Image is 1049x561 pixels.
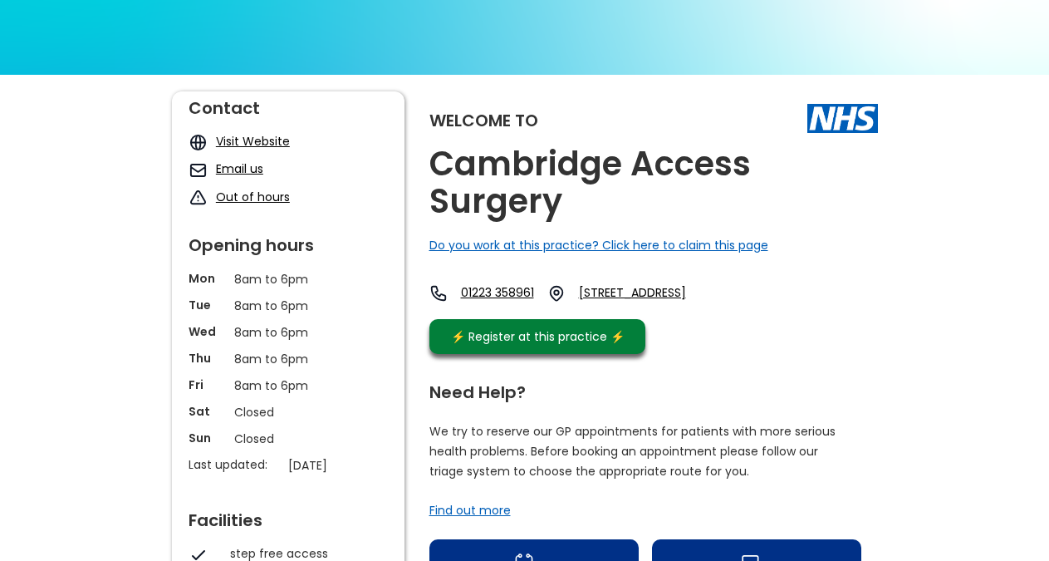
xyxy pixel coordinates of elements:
[216,133,290,150] a: Visit Website
[189,350,226,367] p: Thu
[189,403,226,420] p: Sat
[189,297,226,313] p: Tue
[288,456,396,475] p: [DATE]
[429,112,538,129] div: Welcome to
[189,504,388,529] div: Facilities
[189,430,226,446] p: Sun
[807,104,878,132] img: The NHS logo
[189,91,388,116] div: Contact
[579,284,725,303] a: [STREET_ADDRESS]
[234,297,342,315] p: 8am to 6pm
[189,133,208,152] img: globe icon
[216,189,290,205] a: Out of hours
[189,270,226,287] p: Mon
[234,270,342,288] p: 8am to 6pm
[443,327,634,346] div: ⚡️ Register at this practice ⚡️
[189,376,226,393] p: Fri
[547,284,566,303] img: practice location icon
[234,323,342,342] p: 8am to 6pm
[189,229,388,253] div: Opening hours
[189,160,208,180] img: mail icon
[429,421,836,481] p: We try to reserve our GP appointments for patients with more serious health problems. Before book...
[216,160,263,177] a: Email us
[189,189,208,208] img: exclamation icon
[234,430,342,448] p: Closed
[429,284,448,303] img: telephone icon
[429,502,511,519] a: Find out more
[234,403,342,421] p: Closed
[429,376,861,401] div: Need Help?
[429,237,768,253] a: Do you work at this practice? Click here to claim this page
[461,284,534,303] a: 01223 358961
[429,319,645,354] a: ⚡️ Register at this practice ⚡️
[189,456,280,473] p: Last updated:
[189,323,226,340] p: Wed
[234,350,342,368] p: 8am to 6pm
[429,145,878,220] h2: Cambridge Access Surgery
[234,376,342,395] p: 8am to 6pm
